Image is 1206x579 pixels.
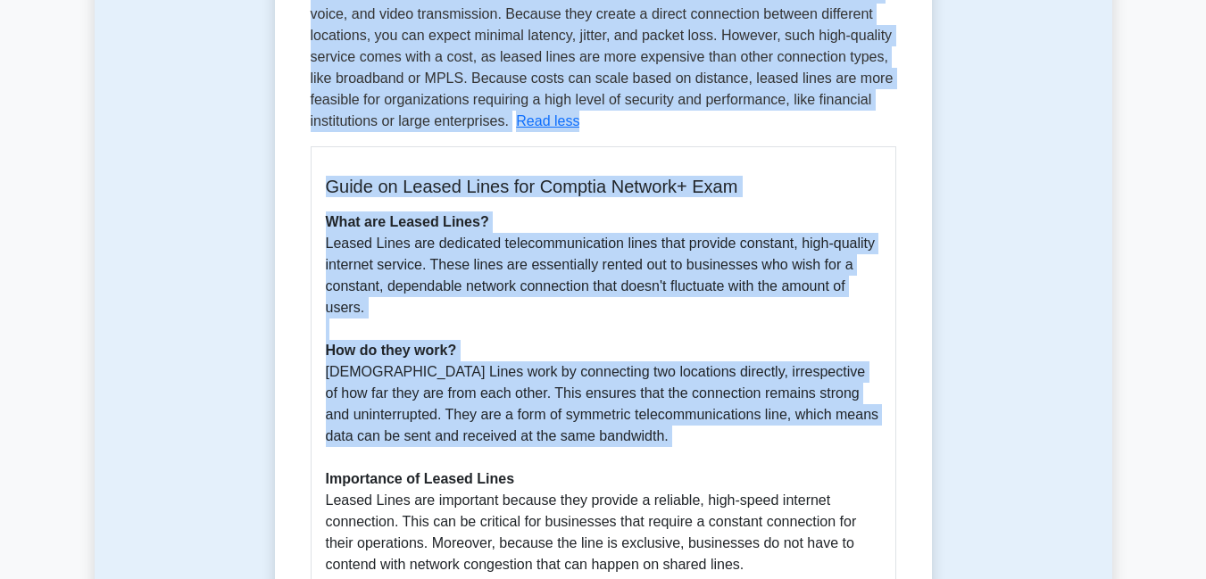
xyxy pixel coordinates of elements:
b: Importance of Leased Lines [326,471,515,486]
button: Read less [516,111,579,132]
h5: Guide on Leased Lines for Comptia Network+ Exam [326,176,881,197]
b: How do they work? [326,343,457,358]
b: What are Leased Lines? [326,214,489,229]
